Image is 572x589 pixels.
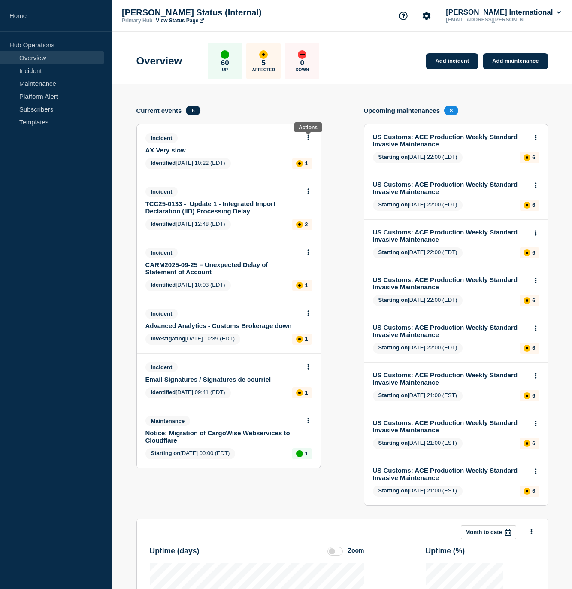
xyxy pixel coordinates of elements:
h3: Uptime ( % ) [426,546,465,556]
p: 1 [305,336,308,342]
span: Incident [145,133,178,143]
a: US Customs: ACE Production Weekly Standard Invasive Maintenance [373,181,528,195]
span: Identified [151,160,176,166]
a: Notice: Migration of CargoWise Webservices to Cloudflare [145,429,300,444]
div: up [221,50,229,59]
a: TCC25-0133 - Update 1 - Integrated Import Declaration (IID) Processing Delay [145,200,300,215]
button: Support [394,7,412,25]
p: 5 [262,59,266,67]
span: [DATE] 22:00 (EDT) [373,247,463,258]
span: Identified [151,389,176,395]
a: US Customs: ACE Production Weekly Standard Invasive Maintenance [373,228,528,243]
span: Starting on [378,344,408,351]
a: CARM2025-09-25 – Unexpected Delay of Statement of Account [145,261,300,276]
a: Add incident [426,53,478,69]
div: affected [524,345,530,352]
span: Identified [151,221,176,227]
span: [DATE] 09:41 (EDT) [145,387,231,398]
span: Starting on [378,440,408,446]
div: affected [296,282,303,289]
h4: Upcoming maintenances [364,107,440,114]
p: 1 [305,282,308,288]
p: 1 [305,450,308,457]
span: [DATE] 22:00 (EDT) [373,200,463,211]
span: 6 [186,106,200,115]
p: 6 [532,345,535,351]
div: affected [524,202,530,209]
button: Account settings [418,7,436,25]
span: Starting on [378,392,408,398]
h4: Current events [136,107,182,114]
span: Incident [145,362,178,372]
span: Starting on [378,201,408,208]
span: Starting on [378,249,408,255]
p: 6 [532,440,535,446]
p: Month to date [466,529,502,535]
span: 8 [444,106,458,115]
a: AX Very slow [145,146,300,154]
div: affected [296,221,303,228]
div: affected [524,440,530,447]
div: affected [524,488,530,495]
p: 6 [532,392,535,399]
span: [DATE] 10:39 (EDT) [145,334,241,345]
div: affected [296,389,303,396]
a: Add maintenance [483,53,548,69]
a: US Customs: ACE Production Weekly Standard Invasive Maintenance [373,276,528,291]
p: 1 [305,160,308,167]
span: [DATE] 22:00 (EDT) [373,295,463,306]
a: View Status Page [156,18,203,24]
div: affected [524,249,530,256]
span: Maintenance [145,416,191,426]
p: [PERSON_NAME] Status (Internal) [122,8,294,18]
a: US Customs: ACE Production Weekly Standard Invasive Maintenance [373,324,528,338]
p: Up [222,67,228,72]
p: 60 [221,59,229,67]
h1: Overview [136,55,182,67]
p: [EMAIL_ADDRESS][PERSON_NAME][DOMAIN_NAME] [444,17,533,23]
p: 1 [305,389,308,396]
div: Zoom [348,547,364,554]
div: down [298,50,306,59]
span: [DATE] 12:48 (EDT) [145,219,231,230]
a: Email Signatures / Signatures de courriel [145,376,300,383]
div: affected [524,392,530,399]
span: [DATE] 21:00 (EST) [373,486,463,497]
p: Down [295,67,309,72]
span: Starting on [378,487,408,494]
span: Incident [145,309,178,319]
p: 0 [300,59,304,67]
span: [DATE] 22:00 (EDT) [373,152,463,163]
span: [DATE] 22:00 (EDT) [373,343,463,354]
span: Incident [145,248,178,258]
span: [DATE] 10:22 (EDT) [145,158,231,169]
div: affected [296,336,303,343]
div: affected [524,297,530,304]
span: Starting on [378,154,408,160]
p: 6 [532,297,535,304]
div: up [296,450,303,457]
div: affected [524,154,530,161]
a: US Customs: ACE Production Weekly Standard Invasive Maintenance [373,419,528,434]
a: US Customs: ACE Production Weekly Standard Invasive Maintenance [373,371,528,386]
span: Investigating [151,335,185,342]
span: Starting on [378,297,408,303]
span: Incident [145,187,178,197]
div: affected [259,50,268,59]
button: [PERSON_NAME] International [444,8,563,17]
a: US Customs: ACE Production Weekly Standard Invasive Maintenance [373,133,528,148]
a: US Customs: ACE Production Weekly Standard Invasive Maintenance [373,467,528,481]
span: [DATE] 00:00 (EDT) [145,448,236,459]
p: Affected [252,67,275,72]
span: Starting on [151,450,181,456]
p: Primary Hub [122,18,152,24]
a: Advanced Analytics - Customs Brokerage down [145,322,300,329]
p: 6 [532,249,535,256]
p: 6 [532,488,535,494]
p: 6 [532,202,535,208]
p: 2 [305,221,308,228]
h3: Uptime ( days ) [150,546,200,556]
span: [DATE] 10:03 (EDT) [145,280,231,291]
span: [DATE] 21:00 (EST) [373,438,463,449]
p: 6 [532,154,535,161]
